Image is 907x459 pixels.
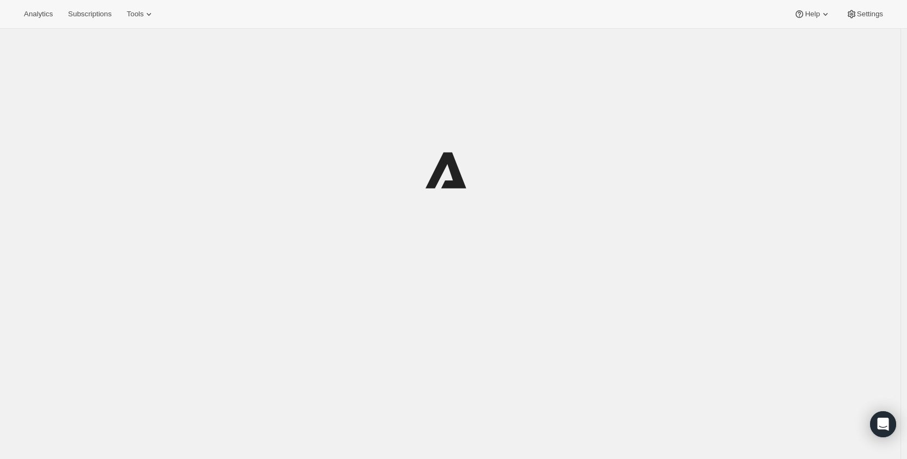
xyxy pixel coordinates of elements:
[17,7,59,22] button: Analytics
[120,7,161,22] button: Tools
[787,7,837,22] button: Help
[870,411,896,437] div: Open Intercom Messenger
[68,10,111,18] span: Subscriptions
[840,7,890,22] button: Settings
[24,10,53,18] span: Analytics
[857,10,883,18] span: Settings
[61,7,118,22] button: Subscriptions
[805,10,820,18] span: Help
[127,10,143,18] span: Tools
